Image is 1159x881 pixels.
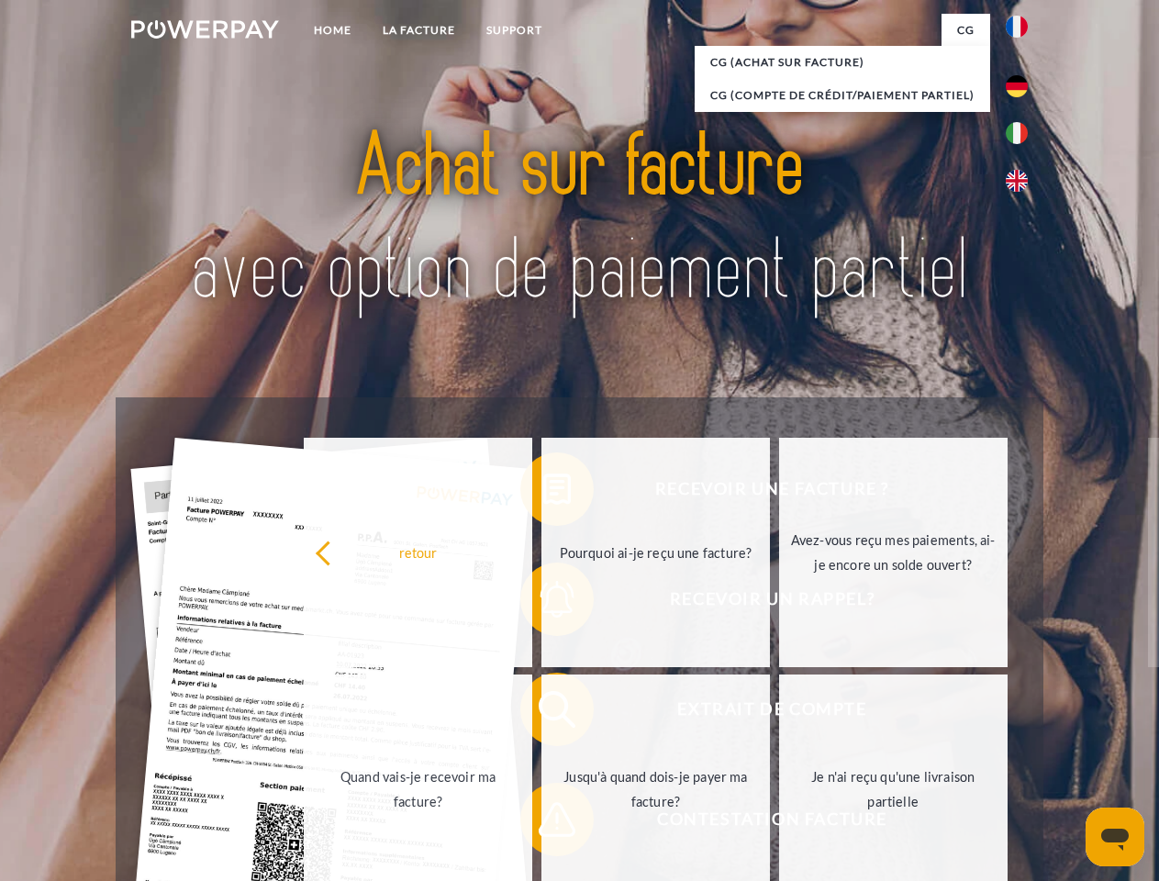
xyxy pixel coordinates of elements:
[471,14,558,47] a: Support
[790,764,997,814] div: Je n'ai reçu qu'une livraison partielle
[315,764,521,814] div: Quand vais-je recevoir ma facture?
[695,46,990,79] a: CG (achat sur facture)
[552,764,759,814] div: Jusqu'à quand dois-je payer ma facture?
[1086,808,1144,866] iframe: Bouton de lancement de la fenêtre de messagerie
[298,14,367,47] a: Home
[1006,170,1028,192] img: en
[131,20,279,39] img: logo-powerpay-white.svg
[790,528,997,577] div: Avez-vous reçu mes paiements, ai-je encore un solde ouvert?
[942,14,990,47] a: CG
[1006,16,1028,38] img: fr
[1006,75,1028,97] img: de
[315,540,521,564] div: retour
[695,79,990,112] a: CG (Compte de crédit/paiement partiel)
[779,438,1008,667] a: Avez-vous reçu mes paiements, ai-je encore un solde ouvert?
[552,540,759,564] div: Pourquoi ai-je reçu une facture?
[1006,122,1028,144] img: it
[175,88,984,351] img: title-powerpay_fr.svg
[367,14,471,47] a: LA FACTURE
